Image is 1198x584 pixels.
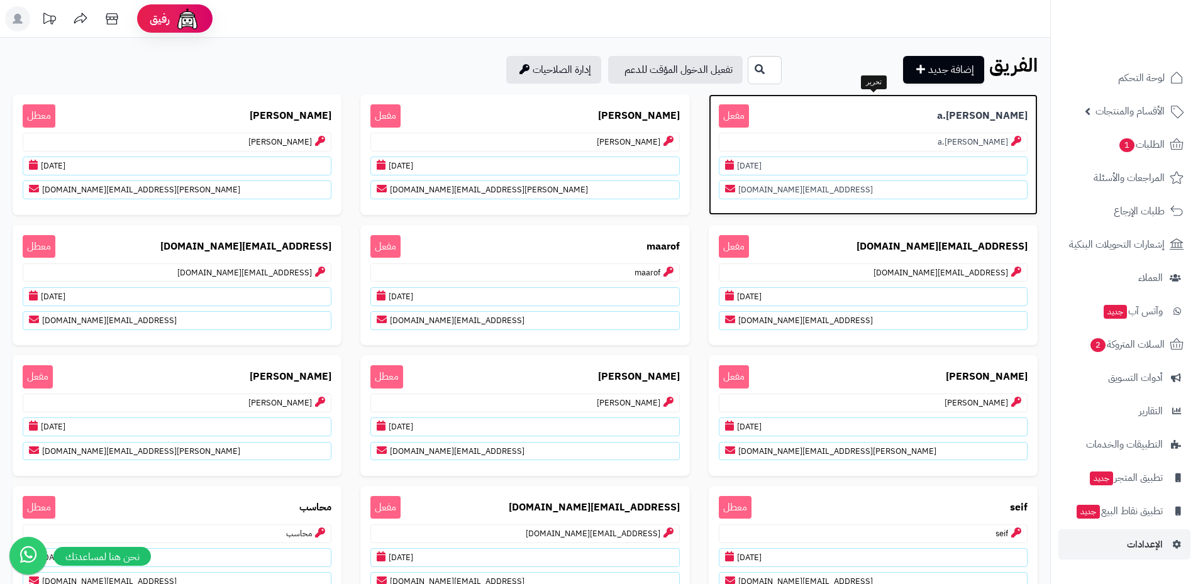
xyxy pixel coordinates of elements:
[1119,138,1134,152] span: 1
[370,157,679,175] p: [DATE]
[23,394,331,412] p: [PERSON_NAME]
[1114,202,1165,220] span: طلبات الإرجاع
[1094,169,1165,187] span: المراجعات والأسئلة
[23,311,331,330] p: [EMAIL_ADDRESS][DOMAIN_NAME]
[360,225,689,346] a: maarof مفعلmaarof[DATE][EMAIL_ADDRESS][DOMAIN_NAME]
[33,6,65,35] a: تحديثات المنصة
[903,56,984,84] a: إضافة جديد
[1058,429,1190,460] a: التطبيقات والخدمات
[1095,102,1165,120] span: الأقسام والمنتجات
[23,417,331,436] p: [DATE]
[23,365,53,388] span: مفعل
[1058,396,1190,426] a: التقارير
[719,311,1028,330] p: [EMAIL_ADDRESS][DOMAIN_NAME]
[23,157,331,175] p: [DATE]
[250,109,331,123] b: [PERSON_NAME]
[370,394,679,412] p: [PERSON_NAME]
[719,417,1028,436] p: [DATE]
[175,6,200,31] img: ai-face.png
[1075,502,1163,520] span: تطبيق نقاط البيع
[1058,463,1190,493] a: تطبيق المتجرجديد
[370,263,679,282] p: maarof
[1058,229,1190,260] a: إشعارات التحويلات البنكية
[23,524,331,543] p: محاسب
[370,287,679,306] p: [DATE]
[719,287,1028,306] p: [DATE]
[719,365,749,388] span: مفعل
[23,496,55,519] span: معطل
[250,370,331,384] b: [PERSON_NAME]
[1058,263,1190,293] a: العملاء
[937,109,1028,123] b: a.[PERSON_NAME]
[1086,436,1163,453] span: التطبيقات والخدمات
[608,56,743,84] a: تفعيل الدخول المؤقت للدعم
[861,75,887,89] div: تحرير
[1058,363,1190,393] a: أدوات التسويق
[23,263,331,282] p: [EMAIL_ADDRESS][DOMAIN_NAME]
[1058,496,1190,526] a: تطبيق نقاط البيعجديد
[506,56,601,84] a: إدارة الصلاحيات
[719,263,1028,282] p: [EMAIL_ADDRESS][DOMAIN_NAME]
[13,94,341,215] a: [PERSON_NAME] معطل[PERSON_NAME][DATE][PERSON_NAME][EMAIL_ADDRESS][DOMAIN_NAME]
[370,180,679,199] p: [PERSON_NAME][EMAIL_ADDRESS][DOMAIN_NAME]
[1118,69,1165,87] span: لوحة التحكم
[646,240,680,254] b: maarof
[1089,336,1165,353] span: السلات المتروكة
[1069,236,1165,253] span: إشعارات التحويلات البنكية
[1127,536,1163,553] span: الإعدادات
[719,133,1028,152] p: a.[PERSON_NAME]
[1090,338,1106,352] span: 2
[719,394,1028,412] p: [PERSON_NAME]
[719,442,1028,461] p: [PERSON_NAME][EMAIL_ADDRESS][DOMAIN_NAME]
[360,94,689,215] a: [PERSON_NAME] مفعل[PERSON_NAME][DATE][PERSON_NAME][EMAIL_ADDRESS][DOMAIN_NAME]
[1058,529,1190,559] a: الإعدادات
[23,235,55,258] span: معطل
[1118,136,1165,153] span: الطلبات
[989,51,1038,79] b: الفريق
[1139,402,1163,420] span: التقارير
[370,311,679,330] p: [EMAIL_ADDRESS][DOMAIN_NAME]
[719,235,749,258] span: مفعل
[370,365,403,388] span: معطل
[1077,505,1100,519] span: جديد
[1102,302,1163,320] span: وآتس آب
[370,496,401,519] span: مفعل
[1010,500,1028,515] b: seif
[719,524,1028,543] p: seif
[719,180,1028,199] p: [EMAIL_ADDRESS][DOMAIN_NAME]
[509,500,680,515] b: [EMAIL_ADDRESS][DOMAIN_NAME]
[160,240,331,254] b: [EMAIL_ADDRESS][DOMAIN_NAME]
[719,496,752,519] span: معطل
[23,548,331,567] p: [DATE]
[709,94,1038,215] a: a.[PERSON_NAME] مفعلa.[PERSON_NAME][DATE][EMAIL_ADDRESS][DOMAIN_NAME]
[23,133,331,152] p: [PERSON_NAME]
[598,370,680,384] b: [PERSON_NAME]
[150,11,170,26] span: رفيق
[1058,296,1190,326] a: وآتس آبجديد
[1104,305,1127,319] span: جديد
[13,225,341,346] a: [EMAIL_ADDRESS][DOMAIN_NAME] معطل[EMAIL_ADDRESS][DOMAIN_NAME][DATE][EMAIL_ADDRESS][DOMAIN_NAME]
[23,180,331,199] p: [PERSON_NAME][EMAIL_ADDRESS][DOMAIN_NAME]
[1058,329,1190,360] a: السلات المتروكة2
[23,104,55,128] span: معطل
[1058,63,1190,93] a: لوحة التحكم
[709,225,1038,346] a: [EMAIL_ADDRESS][DOMAIN_NAME] مفعل[EMAIL_ADDRESS][DOMAIN_NAME][DATE][EMAIL_ADDRESS][DOMAIN_NAME]
[370,104,401,128] span: مفعل
[370,235,401,258] span: مفعل
[719,157,1028,175] p: [DATE]
[946,370,1028,384] b: [PERSON_NAME]
[370,548,679,567] p: [DATE]
[1058,129,1190,160] a: الطلبات1
[360,355,689,476] a: [PERSON_NAME] معطل[PERSON_NAME][DATE][EMAIL_ADDRESS][DOMAIN_NAME]
[1090,471,1113,485] span: جديد
[1089,469,1163,487] span: تطبيق المتجر
[13,355,341,476] a: [PERSON_NAME] مفعل[PERSON_NAME][DATE][PERSON_NAME][EMAIL_ADDRESS][DOMAIN_NAME]
[370,442,679,461] p: [EMAIL_ADDRESS][DOMAIN_NAME]
[1138,269,1163,287] span: العملاء
[1058,196,1190,226] a: طلبات الإرجاع
[23,287,331,306] p: [DATE]
[23,442,331,461] p: [PERSON_NAME][EMAIL_ADDRESS][DOMAIN_NAME]
[719,104,749,128] span: مفعل
[299,500,331,515] b: محاسب
[857,240,1028,254] b: [EMAIL_ADDRESS][DOMAIN_NAME]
